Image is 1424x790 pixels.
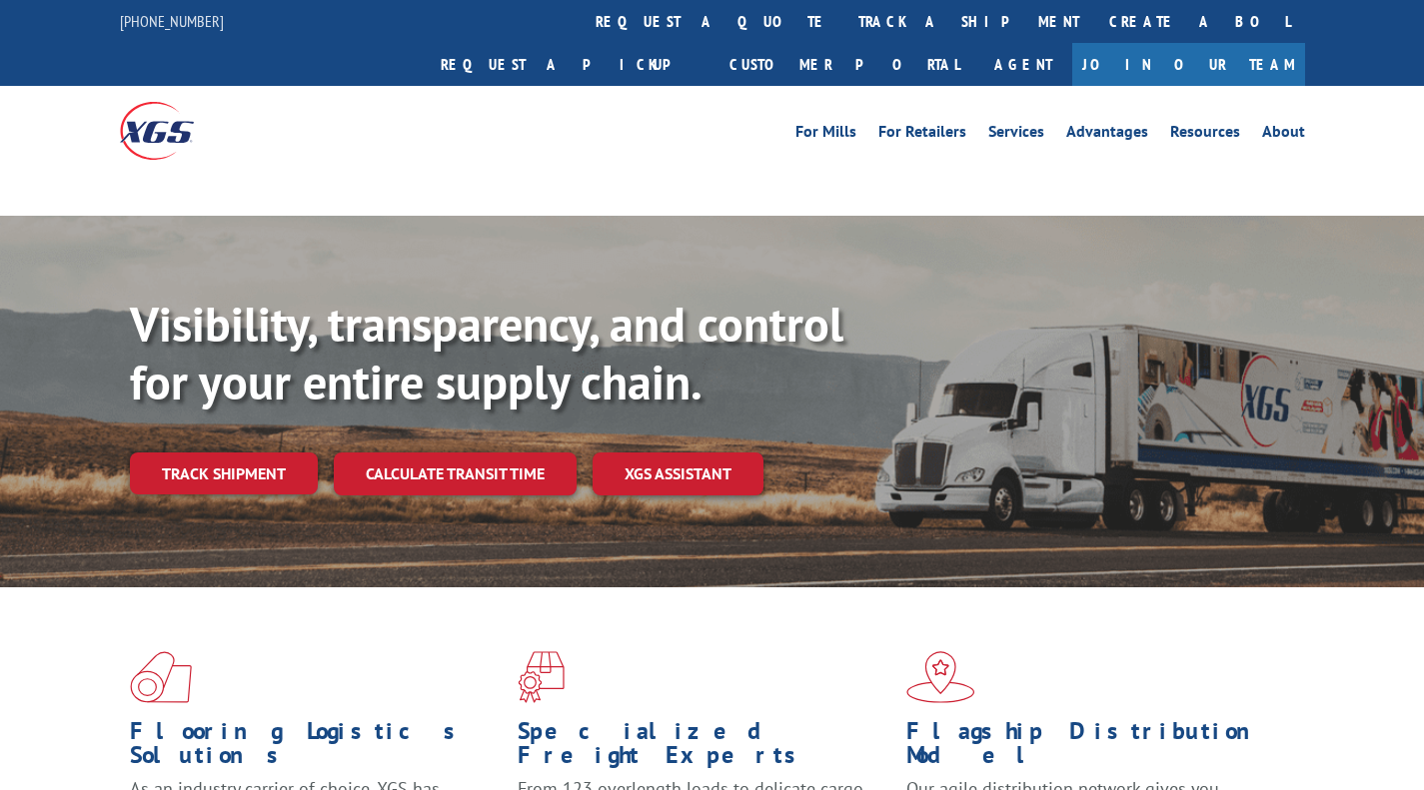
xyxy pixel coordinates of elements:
[120,11,224,31] a: [PHONE_NUMBER]
[518,651,565,703] img: xgs-icon-focused-on-flooring-red
[714,43,974,86] a: Customer Portal
[593,452,763,495] a: XGS ASSISTANT
[1066,124,1148,146] a: Advantages
[130,651,192,703] img: xgs-icon-total-supply-chain-intelligence-red
[1262,124,1305,146] a: About
[988,124,1044,146] a: Services
[878,124,966,146] a: For Retailers
[130,719,503,777] h1: Flooring Logistics Solutions
[130,452,318,494] a: Track shipment
[1170,124,1240,146] a: Resources
[795,124,856,146] a: For Mills
[1072,43,1305,86] a: Join Our Team
[334,452,577,495] a: Calculate transit time
[130,293,843,412] b: Visibility, transparency, and control for your entire supply chain.
[906,651,975,703] img: xgs-icon-flagship-distribution-model-red
[974,43,1072,86] a: Agent
[906,719,1279,777] h1: Flagship Distribution Model
[426,43,714,86] a: Request a pickup
[518,719,890,777] h1: Specialized Freight Experts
